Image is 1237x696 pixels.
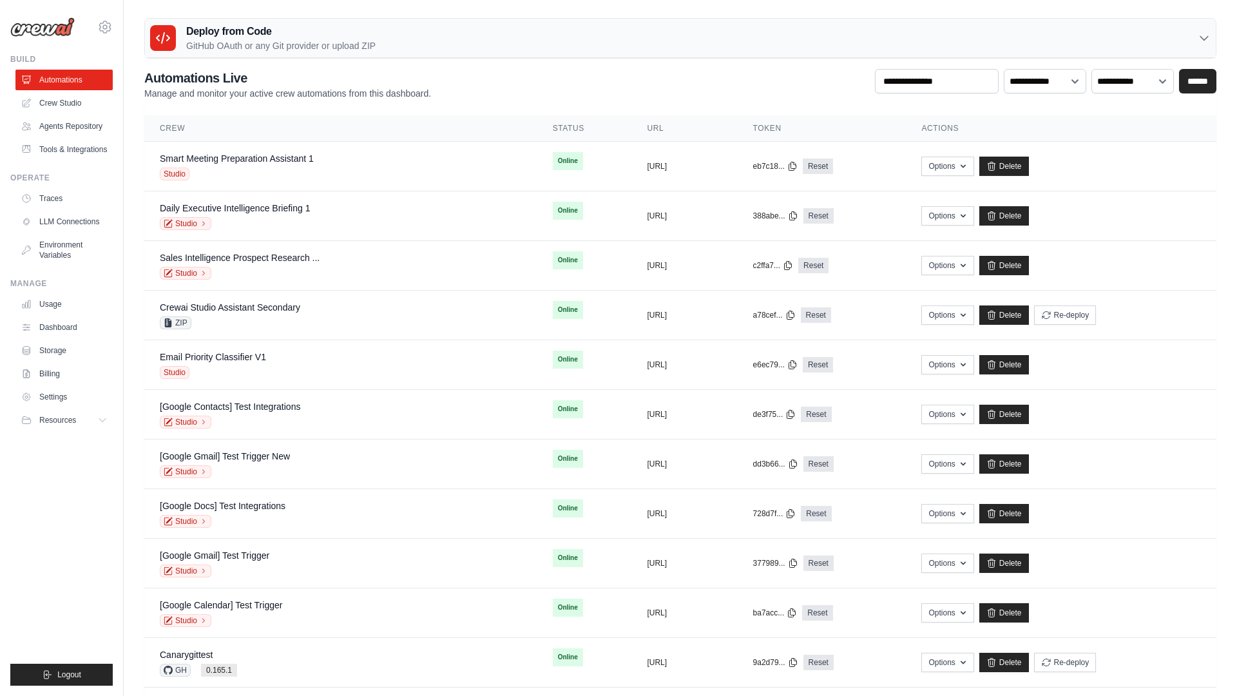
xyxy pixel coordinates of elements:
[57,670,81,680] span: Logout
[15,410,113,430] button: Resources
[753,360,798,370] button: e6ec79...
[921,157,973,176] button: Options
[979,554,1029,573] a: Delete
[553,400,583,418] span: Online
[921,256,973,275] button: Options
[801,407,831,422] a: Reset
[979,504,1029,523] a: Delete
[803,357,833,372] a: Reset
[753,508,796,519] button: 728d7f...
[160,416,211,429] a: Studio
[1034,305,1097,325] button: Re-deploy
[921,653,973,672] button: Options
[160,501,285,511] a: [Google Docs] Test Integrations
[15,93,113,113] a: Crew Studio
[186,24,376,39] h3: Deploy from Code
[553,251,583,269] span: Online
[803,456,834,472] a: Reset
[160,302,300,313] a: Crewai Studio Assistant Secondary
[15,235,113,266] a: Environment Variables
[803,556,834,571] a: Reset
[802,605,832,621] a: Reset
[144,69,431,87] h2: Automations Live
[160,465,211,478] a: Studio
[10,278,113,289] div: Manage
[553,301,583,319] span: Online
[15,363,113,384] a: Billing
[144,115,537,142] th: Crew
[160,203,310,213] a: Daily Executive Intelligence Briefing 1
[160,366,189,379] span: Studio
[738,115,906,142] th: Token
[979,454,1029,474] a: Delete
[10,17,75,37] img: Logo
[979,305,1029,325] a: Delete
[186,39,376,52] p: GitHub OAuth or any Git provider or upload ZIP
[160,650,213,660] a: Canarygittest
[553,152,583,170] span: Online
[160,253,320,263] a: Sales Intelligence Prospect Research ...
[921,454,973,474] button: Options
[979,157,1029,176] a: Delete
[15,317,113,338] a: Dashboard
[10,173,113,183] div: Operate
[921,554,973,573] button: Options
[553,648,583,666] span: Online
[160,316,191,329] span: ZIP
[553,599,583,617] span: Online
[15,387,113,407] a: Settings
[798,258,829,273] a: Reset
[160,267,211,280] a: Studio
[15,139,113,160] a: Tools & Integrations
[553,351,583,369] span: Online
[160,664,191,677] span: GH
[160,153,314,164] a: Smart Meeting Preparation Assistant 1
[160,565,211,577] a: Studio
[10,664,113,686] button: Logout
[979,603,1029,623] a: Delete
[553,499,583,517] span: Online
[160,550,269,561] a: [Google Gmail] Test Trigger
[39,415,76,425] span: Resources
[160,401,300,412] a: [Google Contacts] Test Integrations
[1034,653,1097,672] button: Re-deploy
[753,211,798,221] button: 388abe...
[160,515,211,528] a: Studio
[10,54,113,64] div: Build
[160,451,290,461] a: [Google Gmail] Test Trigger New
[160,352,266,362] a: Email Priority Classifier V1
[15,340,113,361] a: Storage
[921,603,973,623] button: Options
[801,506,831,521] a: Reset
[921,355,973,374] button: Options
[553,549,583,567] span: Online
[160,217,211,230] a: Studio
[553,450,583,468] span: Online
[979,405,1029,424] a: Delete
[753,161,798,171] button: eb7c18...
[979,206,1029,226] a: Delete
[753,657,798,668] button: 9a2d79...
[803,159,833,174] a: Reset
[753,310,796,320] button: a78cef...
[15,294,113,314] a: Usage
[803,208,834,224] a: Reset
[921,305,973,325] button: Options
[801,307,831,323] a: Reset
[160,614,211,627] a: Studio
[921,504,973,523] button: Options
[803,655,834,670] a: Reset
[631,115,737,142] th: URL
[979,653,1029,672] a: Delete
[753,608,798,618] button: ba7acc...
[753,459,798,469] button: dd3b66...
[144,87,431,100] p: Manage and monitor your active crew automations from this dashboard.
[15,116,113,137] a: Agents Repository
[160,168,189,180] span: Studio
[201,664,237,677] span: 0.165.1
[753,558,798,568] button: 377989...
[15,70,113,90] a: Automations
[753,260,793,271] button: c2ffa7...
[921,405,973,424] button: Options
[979,355,1029,374] a: Delete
